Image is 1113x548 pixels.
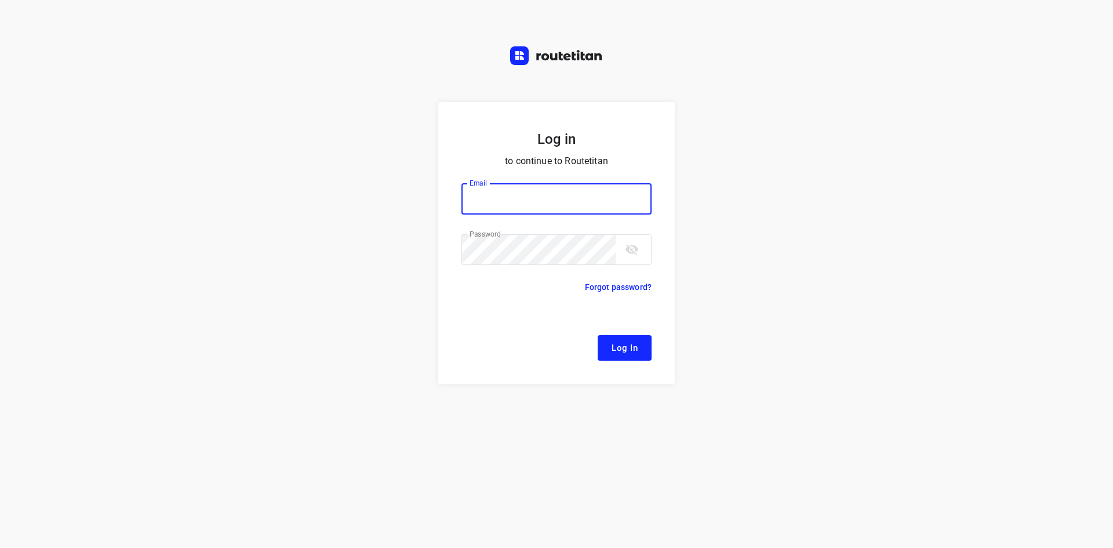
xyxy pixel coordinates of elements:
h5: Log in [461,130,652,148]
button: toggle password visibility [620,238,643,261]
img: Routetitan [510,46,603,65]
p: to continue to Routetitan [461,153,652,169]
button: Log In [598,335,652,361]
span: Log In [612,340,638,355]
p: Forgot password? [585,280,652,294]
